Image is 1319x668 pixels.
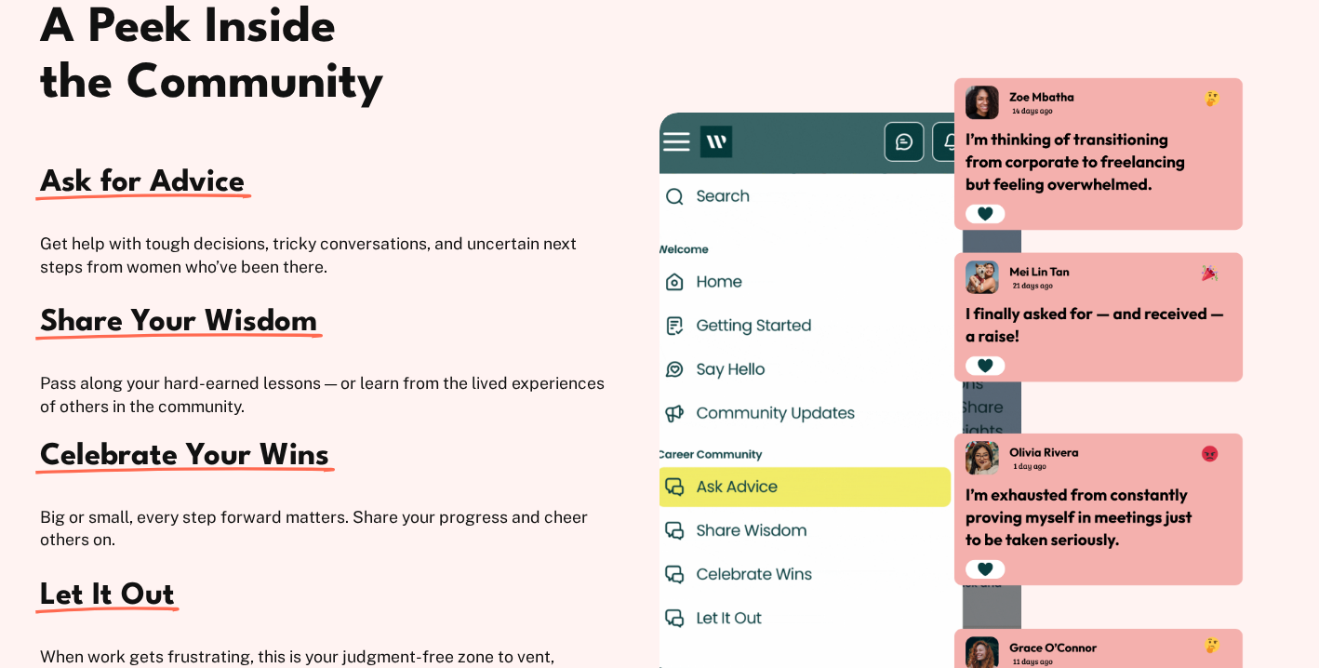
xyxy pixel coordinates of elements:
strong: Ask for Advice [40,168,245,198]
p: Pass along your hard-earned lessons — or learn from the lived experiences of others in the commun... [40,372,608,419]
p: Get help with tough decisions, tricky conversations, and uncertain next steps from women who’ve b... [40,233,608,279]
p: Big or small, every step forward matters. Share your progress and cheer others on. [40,506,608,553]
strong: Share Your Wisdom [40,308,317,338]
strong: Celebrate Your Wins [40,442,329,472]
strong: Let It Out [40,581,175,611]
h2: A Peek Inside the Community [40,1,402,113]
